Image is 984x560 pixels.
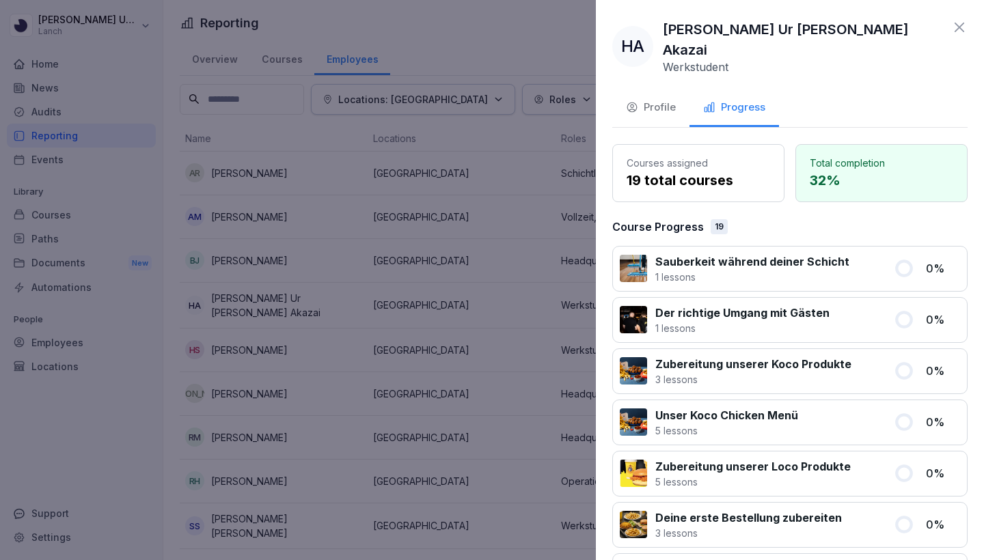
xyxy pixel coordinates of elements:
[655,356,851,372] p: Zubereitung unserer Koco Produkte
[663,19,944,60] p: [PERSON_NAME] Ur [PERSON_NAME] Akazai
[627,170,770,191] p: 19 total courses
[810,156,953,170] p: Total completion
[655,321,830,335] p: 1 lessons
[711,219,728,234] div: 19
[655,509,842,526] p: Deine erste Bestellung zubereiten
[655,372,851,387] p: 3 lessons
[810,170,953,191] p: 32 %
[655,305,830,321] p: Der richtige Umgang mit Gästen
[655,475,851,489] p: 5 lessons
[612,219,704,235] p: Course Progress
[689,90,779,127] button: Progress
[926,465,960,481] p: 0 %
[926,363,960,379] p: 0 %
[926,260,960,277] p: 0 %
[612,90,689,127] button: Profile
[655,270,849,284] p: 1 lessons
[926,311,960,328] p: 0 %
[655,423,798,438] p: 5 lessons
[612,26,653,67] div: HA
[655,458,851,475] p: Zubereitung unserer Loco Produkte
[626,100,676,115] div: Profile
[655,407,798,423] p: Unser Koco Chicken Menü
[655,253,849,270] p: Sauberkeit während deiner Schicht
[655,526,842,540] p: 3 lessons
[627,156,770,170] p: Courses assigned
[926,414,960,430] p: 0 %
[663,60,728,74] p: Werkstudent
[703,100,765,115] div: Progress
[926,516,960,533] p: 0 %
